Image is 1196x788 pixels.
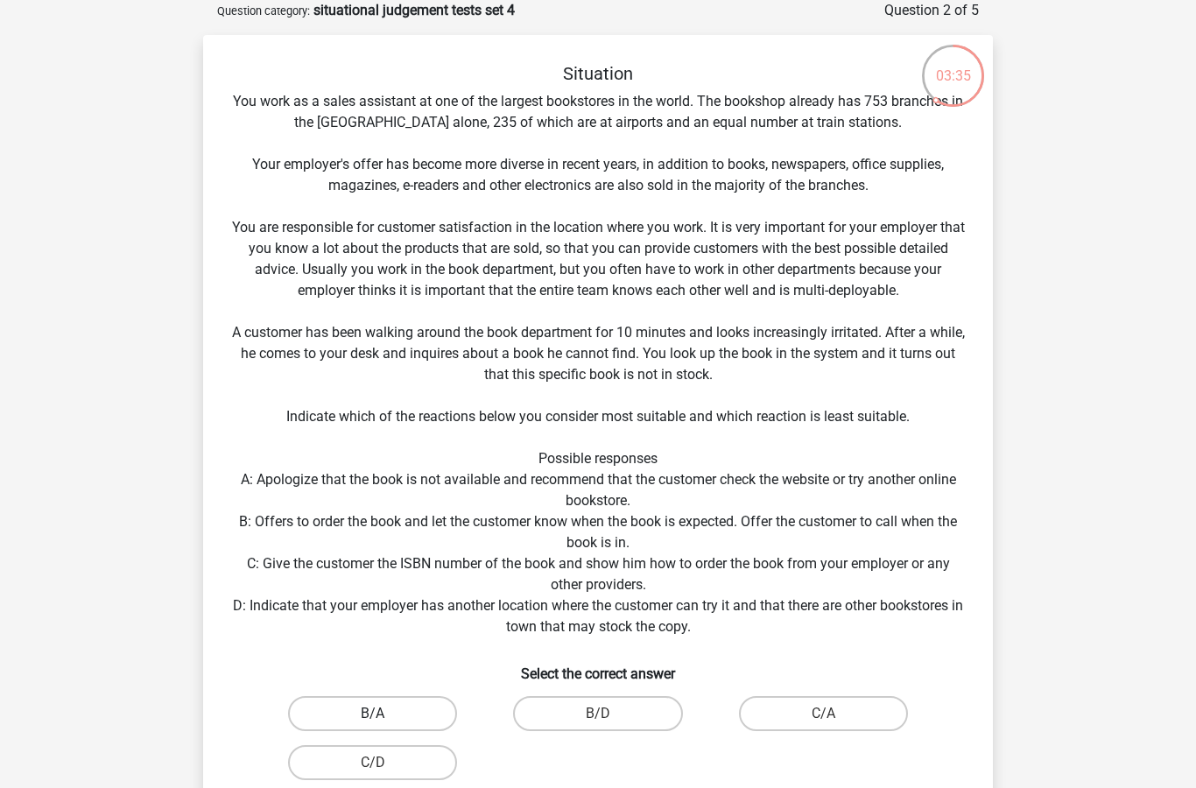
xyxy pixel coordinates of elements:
label: B/D [513,696,682,731]
label: C/A [739,696,908,731]
small: Question category: [217,4,310,18]
div: 03:35 [920,43,986,87]
h5: Situation [231,63,965,84]
label: B/A [288,696,457,731]
label: C/D [288,745,457,780]
h6: Select the correct answer [231,651,965,682]
strong: situational judgement tests set 4 [313,2,515,18]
